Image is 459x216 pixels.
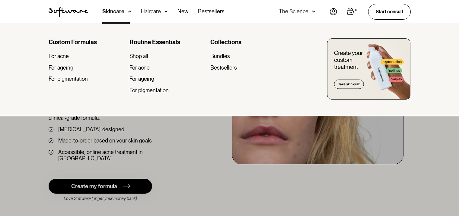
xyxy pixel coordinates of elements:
img: Software Logo [49,7,88,17]
img: create you custom treatment bottle [327,38,410,100]
div: For pigmentation [49,76,88,82]
img: arrow down [128,8,131,15]
div: Skincare [102,8,124,15]
div: The Science [279,8,308,15]
a: Shop all [129,53,206,60]
a: For ageing [49,64,125,71]
div: Routine Essentials [129,38,206,46]
img: arrow down [164,8,168,15]
img: arrow down [312,8,315,15]
div: Custom Formulas [49,38,125,46]
div: For ageing [129,76,154,82]
a: For acne [49,53,125,60]
a: Bestsellers [210,64,286,71]
div: For pigmentation [129,87,169,94]
div: Shop all [129,53,148,60]
a: For pigmentation [49,76,125,82]
div: Collections [210,38,286,46]
div: For acne [129,64,150,71]
a: Start consult [368,4,411,19]
div: For acne [49,53,69,60]
a: Open empty cart [347,8,359,16]
a: home [49,7,88,17]
div: 0 [354,8,359,13]
div: Haircare [141,8,161,15]
a: For ageing [129,76,206,82]
div: Bestsellers [210,64,237,71]
div: Bundles [210,53,230,60]
div: For ageing [49,64,73,71]
a: For pigmentation [129,87,206,94]
a: For acne [129,64,206,71]
a: Bundles [210,53,286,60]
